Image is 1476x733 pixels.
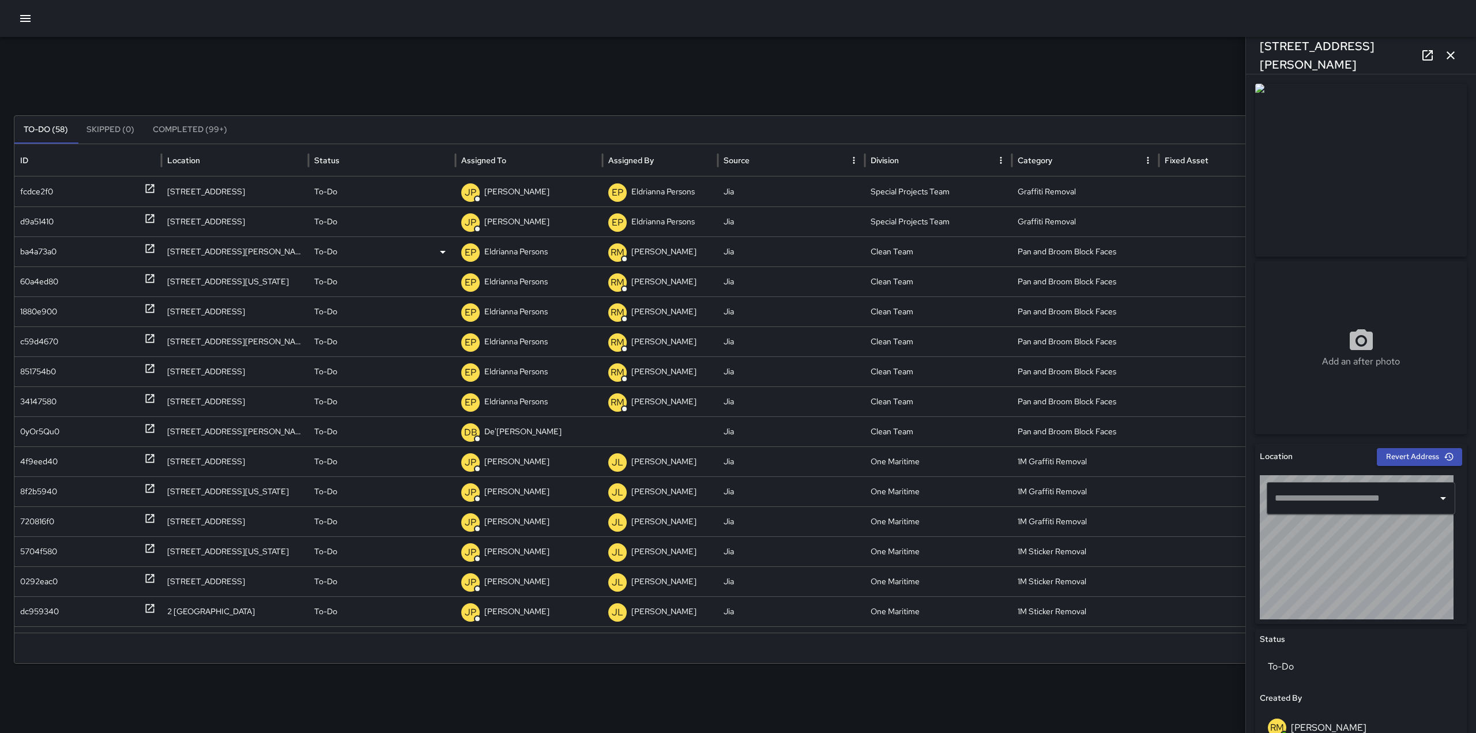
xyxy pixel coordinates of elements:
[1012,446,1159,476] div: 1M Graffiti Removal
[314,567,337,596] p: To-Do
[865,356,1012,386] div: Clean Team
[161,506,308,536] div: 250 Clay Street
[718,506,865,536] div: Jia
[718,446,865,476] div: Jia
[612,576,623,589] p: JL
[865,236,1012,266] div: Clean Team
[1012,476,1159,506] div: 1M Graffiti Removal
[724,155,750,166] div: Source
[611,306,624,319] p: RM
[484,297,548,326] p: Eldrianna Persons
[465,606,476,619] p: JP
[631,387,696,416] p: [PERSON_NAME]
[314,387,337,416] p: To-Do
[631,627,696,656] p: [PERSON_NAME]
[1012,536,1159,566] div: 1M Sticker Removal
[484,447,549,476] p: [PERSON_NAME]
[465,576,476,589] p: JP
[718,266,865,296] div: Jia
[718,386,865,416] div: Jia
[718,236,865,266] div: Jia
[20,357,56,386] div: 851754b0
[612,186,623,200] p: EP
[314,597,337,626] p: To-Do
[718,596,865,626] div: Jia
[314,357,337,386] p: To-Do
[161,596,308,626] div: 2 Embarcadero Center
[1012,596,1159,626] div: 1M Sticker Removal
[612,516,623,529] p: JL
[314,207,337,236] p: To-Do
[20,207,54,236] div: d9a51410
[484,417,562,446] p: De'[PERSON_NAME]
[465,546,476,559] p: JP
[484,207,549,236] p: [PERSON_NAME]
[465,216,476,230] p: JP
[865,506,1012,536] div: One Maritime
[161,626,308,656] div: 2 Embarcadero Center
[20,327,58,356] div: c59d4670
[161,566,308,596] div: 250 Clay Street
[865,386,1012,416] div: Clean Team
[465,366,476,379] p: EP
[465,396,476,409] p: EP
[20,597,59,626] div: dc959340
[865,536,1012,566] div: One Maritime
[461,155,506,166] div: Assigned To
[865,596,1012,626] div: One Maritime
[314,237,337,266] p: To-Do
[865,566,1012,596] div: One Maritime
[484,477,549,506] p: [PERSON_NAME]
[161,356,308,386] div: 50 Main Street
[20,387,57,416] div: 34147580
[1012,296,1159,326] div: Pan and Broom Block Faces
[718,356,865,386] div: Jia
[161,266,308,296] div: 611 Washington Street
[314,177,337,206] p: To-Do
[718,206,865,236] div: Jia
[1012,266,1159,296] div: Pan and Broom Block Faces
[465,246,476,260] p: EP
[631,357,696,386] p: [PERSON_NAME]
[484,177,549,206] p: [PERSON_NAME]
[631,537,696,566] p: [PERSON_NAME]
[1012,236,1159,266] div: Pan and Broom Block Faces
[484,387,548,416] p: Eldrianna Persons
[484,597,549,626] p: [PERSON_NAME]
[465,516,476,529] p: JP
[1140,152,1156,168] button: Category column menu
[314,537,337,566] p: To-Do
[465,486,476,499] p: JP
[865,416,1012,446] div: Clean Team
[484,327,548,356] p: Eldrianna Persons
[484,567,549,596] p: [PERSON_NAME]
[314,627,337,656] p: To-Do
[484,357,548,386] p: Eldrianna Persons
[161,326,308,356] div: 79 Stevenson Street
[484,537,549,566] p: [PERSON_NAME]
[484,507,549,536] p: [PERSON_NAME]
[846,152,862,168] button: Source column menu
[612,216,623,230] p: EP
[465,186,476,200] p: JP
[631,447,696,476] p: [PERSON_NAME]
[631,567,696,596] p: [PERSON_NAME]
[161,416,308,446] div: 8 Montgomery Street
[718,296,865,326] div: Jia
[20,447,58,476] div: 4f9eed40
[484,237,548,266] p: Eldrianna Persons
[1012,626,1159,656] div: 1M Sticker Removal
[631,207,695,236] p: Eldrianna Persons
[465,336,476,349] p: EP
[631,267,696,296] p: [PERSON_NAME]
[167,155,200,166] div: Location
[20,155,28,166] div: ID
[631,477,696,506] p: [PERSON_NAME]
[865,446,1012,476] div: One Maritime
[484,627,549,656] p: [PERSON_NAME]
[161,476,308,506] div: 201-399 Washington Street
[161,206,308,236] div: 375 Battery Street
[20,507,54,536] div: 720816f0
[161,536,308,566] div: 210 Washington Street
[1012,356,1159,386] div: Pan and Broom Block Faces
